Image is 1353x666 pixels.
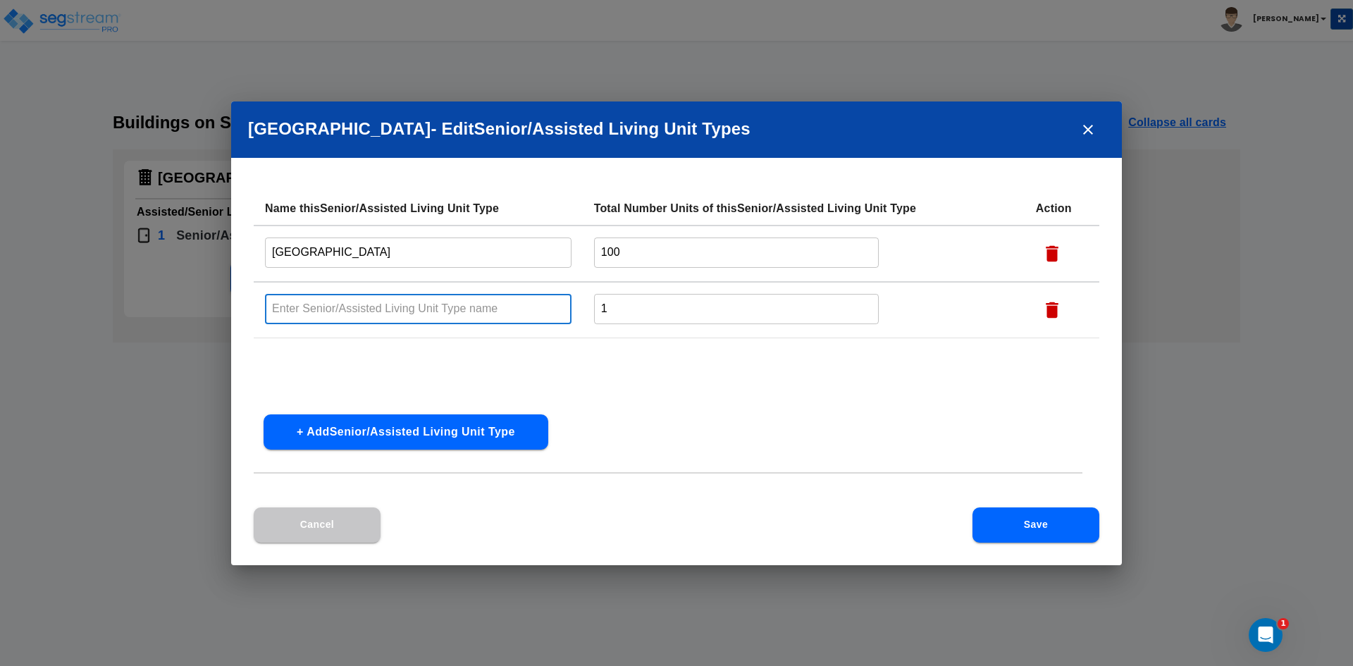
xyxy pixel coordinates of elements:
[583,192,1025,226] th: Total Number Units of this Senior/Assisted Living Unit Type
[265,238,572,268] input: Enter Senior/Assisted Living Unit Type name
[254,507,381,543] button: Cancel
[265,294,572,324] input: Enter Senior/Assisted Living Unit Type name
[1071,113,1105,147] button: close
[231,101,1122,158] h2: [GEOGRAPHIC_DATA] - Edit Senior/Assisted Living Unit Type s
[1278,618,1289,629] span: 1
[972,507,1099,543] button: Save
[254,192,583,226] th: Name this Senior/Assisted Living Unit Type
[264,414,548,450] button: + AddSenior/Assisted Living Unit Type
[1025,192,1099,226] th: Action
[1249,618,1283,652] iframe: Intercom live chat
